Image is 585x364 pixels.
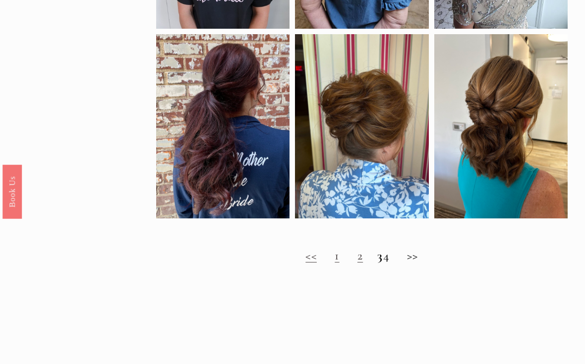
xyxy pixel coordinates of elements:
[2,164,22,218] a: Book Us
[377,249,383,263] strong: 3
[305,249,317,263] a: <<
[357,249,363,263] a: 2
[335,249,339,263] a: 1
[156,249,567,264] h2: 4 >>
